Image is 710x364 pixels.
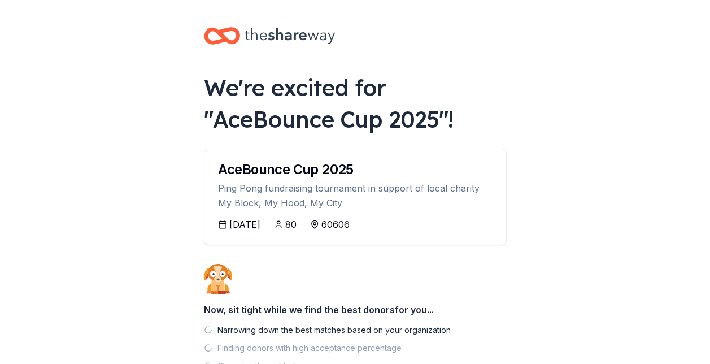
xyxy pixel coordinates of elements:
[285,218,297,231] div: 80
[204,298,507,321] div: Now, sit tight while we find the best donors for you...
[218,163,493,176] div: AceBounce Cup 2025
[218,181,493,211] div: Ping Pong fundraising tournament in support of local charity My Block, My Hood, My City
[204,263,232,294] img: Dog waiting patiently
[204,72,507,135] div: We're excited for " AceBounce Cup 2025 "!
[217,341,402,355] div: Finding donors with high acceptance percentage
[321,218,350,231] div: 60606
[229,218,260,231] div: [DATE]
[217,323,451,337] div: Narrowing down the best matches based on your organization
